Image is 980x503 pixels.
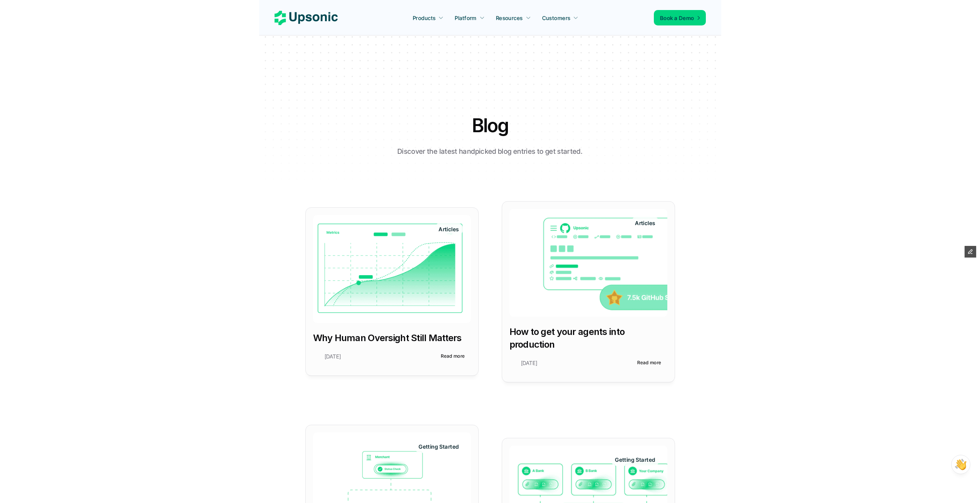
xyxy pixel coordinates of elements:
[965,246,976,257] button: Edit Framer Content
[313,331,471,345] a: Why Human Oversight Still Matters
[615,456,655,464] p: Getting Started
[509,325,667,351] a: How to get your agents into production
[637,360,661,365] span: Read more
[509,209,667,317] a: Articles
[355,113,625,138] h1: Blog
[455,14,476,22] p: Platform
[394,146,586,157] p: Discover the latest handpicked blog entries to get started.
[635,219,655,227] p: Articles
[637,360,667,365] a: Read more
[441,353,471,359] a: Read more
[419,442,459,451] p: Getting Started
[413,14,436,22] p: Products
[521,358,583,368] p: [DATE]
[325,352,387,361] p: [DATE]
[313,215,471,323] a: Articles
[408,11,448,25] a: Products
[439,225,459,233] p: Articles
[660,15,694,21] span: Book a Demo
[441,353,465,359] span: Read more
[496,14,523,22] p: Resources
[542,14,571,22] p: Customers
